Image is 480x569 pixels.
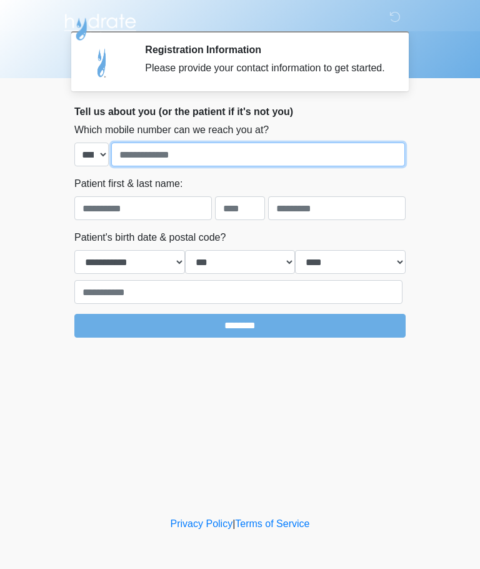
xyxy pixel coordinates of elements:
[84,44,121,81] img: Agent Avatar
[74,176,182,191] label: Patient first & last name:
[74,106,406,118] h2: Tell us about you (or the patient if it's not you)
[232,518,235,529] a: |
[235,518,309,529] a: Terms of Service
[171,518,233,529] a: Privacy Policy
[74,123,269,138] label: Which mobile number can we reach you at?
[145,61,387,76] div: Please provide your contact information to get started.
[74,230,226,245] label: Patient's birth date & postal code?
[62,9,138,41] img: Hydrate IV Bar - Arcadia Logo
